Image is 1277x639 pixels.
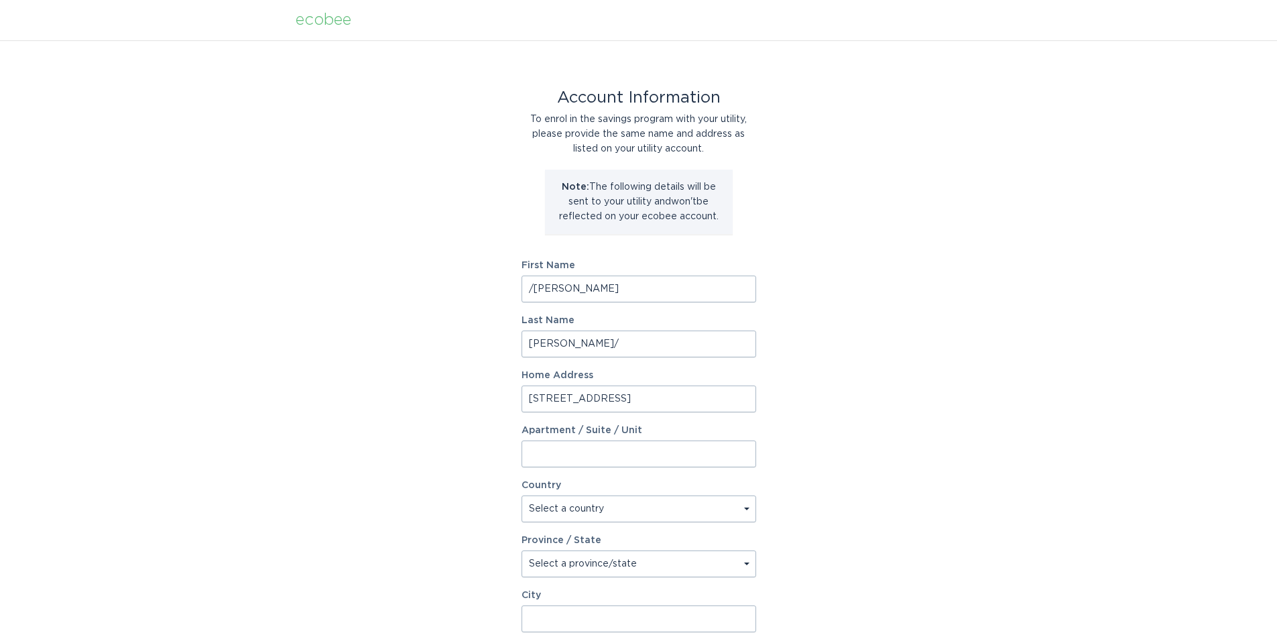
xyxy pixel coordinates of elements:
[522,316,756,325] label: Last Name
[522,112,756,156] div: To enrol in the savings program with your utility, please provide the same name and address as li...
[522,426,756,435] label: Apartment / Suite / Unit
[522,261,756,270] label: First Name
[296,13,351,27] div: ecobee
[522,481,561,490] label: Country
[522,591,756,600] label: City
[555,180,723,224] p: The following details will be sent to your utility and won't be reflected on your ecobee account.
[562,182,589,192] strong: Note:
[522,536,601,545] label: Province / State
[522,91,756,105] div: Account Information
[522,371,756,380] label: Home Address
